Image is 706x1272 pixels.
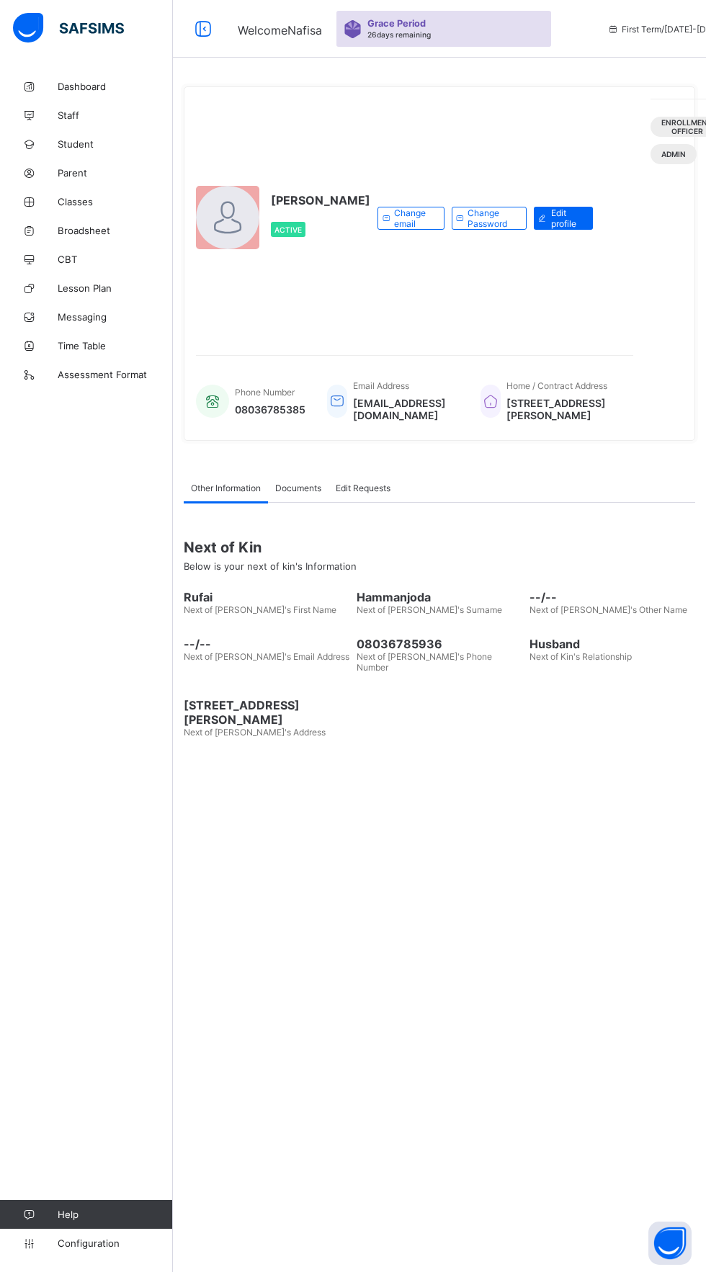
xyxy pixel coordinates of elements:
span: Phone Number [235,387,295,398]
span: Change Password [468,207,515,229]
span: Below is your next of kin's Information [184,560,357,572]
span: Time Table [58,340,173,351]
span: [PERSON_NAME] [271,193,370,207]
span: Messaging [58,311,173,323]
span: 26 days remaining [367,30,431,39]
span: Grace Period [367,18,426,29]
span: Other Information [191,483,261,493]
span: Lesson Plan [58,282,173,294]
span: Next of Kin's Relationship [529,651,632,662]
span: Hammanjoda [357,590,522,604]
span: --/-- [529,590,695,604]
img: safsims [13,13,124,43]
span: Welcome Nafisa [238,23,322,37]
span: Next of [PERSON_NAME]'s Email Address [184,651,349,662]
span: [STREET_ADDRESS][PERSON_NAME] [506,397,619,421]
span: Next of Kin [184,539,695,556]
span: Next of [PERSON_NAME]'s Phone Number [357,651,492,673]
span: Email Address [353,380,409,391]
span: Edit profile [551,207,582,229]
span: CBT [58,254,173,265]
span: Documents [275,483,321,493]
span: Next of [PERSON_NAME]'s Address [184,727,326,738]
span: --/-- [184,637,349,651]
span: Student [58,138,173,150]
span: Next of [PERSON_NAME]'s Other Name [529,604,687,615]
span: [EMAIL_ADDRESS][DOMAIN_NAME] [353,397,459,421]
span: Staff [58,109,173,121]
img: sticker-purple.71386a28dfed39d6af7621340158ba97.svg [344,20,362,38]
span: Admin [661,150,686,158]
span: Edit Requests [336,483,390,493]
span: Help [58,1209,172,1220]
span: 08036785385 [235,403,305,416]
span: Home / Contract Address [506,380,607,391]
span: Next of [PERSON_NAME]'s First Name [184,604,336,615]
span: Assessment Format [58,369,173,380]
span: Husband [529,637,695,651]
span: Rufai [184,590,349,604]
span: Broadsheet [58,225,173,236]
span: [STREET_ADDRESS][PERSON_NAME] [184,698,349,727]
span: Dashboard [58,81,173,92]
span: Active [274,225,302,234]
button: Open asap [648,1222,692,1265]
span: Classes [58,196,173,207]
span: 08036785936 [357,637,522,651]
span: Change email [394,207,433,229]
span: Configuration [58,1237,172,1249]
span: Next of [PERSON_NAME]'s Surname [357,604,502,615]
span: Parent [58,167,173,179]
